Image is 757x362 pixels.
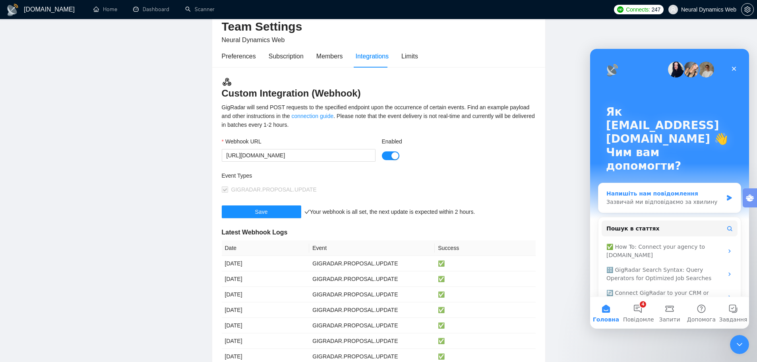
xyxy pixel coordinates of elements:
a: searchScanner [185,6,215,13]
span: Save [255,207,268,216]
span: ✅ [438,353,445,360]
span: [DATE] [225,307,242,313]
span: check [304,209,310,215]
span: ✅ [438,322,445,329]
span: [DATE] [225,353,242,360]
td: GIGRADAR.PROPOSAL.UPDATE [309,271,435,287]
div: Preferences [222,51,256,61]
h2: Team Settings [222,19,536,35]
span: ✅ [438,291,445,298]
iframe: To enrich screen reader interactions, please activate Accessibility in Grammarly extension settings [590,49,749,329]
td: GIGRADAR.PROPOSAL.UPDATE [309,333,435,349]
span: [DATE] [225,338,242,344]
input: Webhook URL [222,149,376,162]
span: ✅ [438,276,445,282]
span: Neural Dynamics Web [222,37,285,43]
button: setting [741,3,754,16]
a: setting [741,6,754,13]
img: webhook.3a52c8ec.svg [222,77,232,87]
label: Enabled [382,137,402,146]
span: [DATE] [225,260,242,267]
span: [DATE] [225,276,242,282]
th: Date [222,240,310,256]
div: Integrations [356,51,389,61]
span: Connects: [626,5,650,14]
td: GIGRADAR.PROPOSAL.UPDATE [309,256,435,271]
span: [DATE] [225,322,242,329]
div: Members [316,51,343,61]
span: ✅ [438,307,445,313]
span: ✅ [438,260,445,267]
span: setting [742,6,753,13]
span: 247 [652,5,660,14]
h5: Latest Webhook Logs [222,228,536,237]
img: logo [6,4,19,16]
button: Save [222,205,301,218]
span: GIGRADAR.PROPOSAL.UPDATE [231,186,317,193]
h3: Custom Integration (Webhook) [222,77,536,100]
label: Webhook URL [222,137,261,146]
div: GigRadar will send POST requests to the specified endpoint upon the occurrence of certain events.... [222,103,536,129]
span: user [670,7,676,12]
img: upwork-logo.png [617,6,623,13]
td: GIGRADAR.PROPOSAL.UPDATE [309,302,435,318]
a: connection guide [291,113,333,119]
span: [DATE] [225,291,242,298]
a: dashboardDashboard [133,6,169,13]
button: Enabled [382,151,399,160]
iframe: To enrich screen reader interactions, please activate Accessibility in Grammarly extension settings [730,335,749,354]
label: Event Types [222,171,252,180]
th: Success [435,240,535,256]
a: homeHome [93,6,117,13]
div: Limits [401,51,418,61]
span: ✅ [438,338,445,344]
span: Your webhook is all set, the next update is expected within 2 hours. [304,209,475,215]
td: GIGRADAR.PROPOSAL.UPDATE [309,318,435,333]
td: GIGRADAR.PROPOSAL.UPDATE [309,287,435,302]
div: Subscription [269,51,304,61]
th: Event [309,240,435,256]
